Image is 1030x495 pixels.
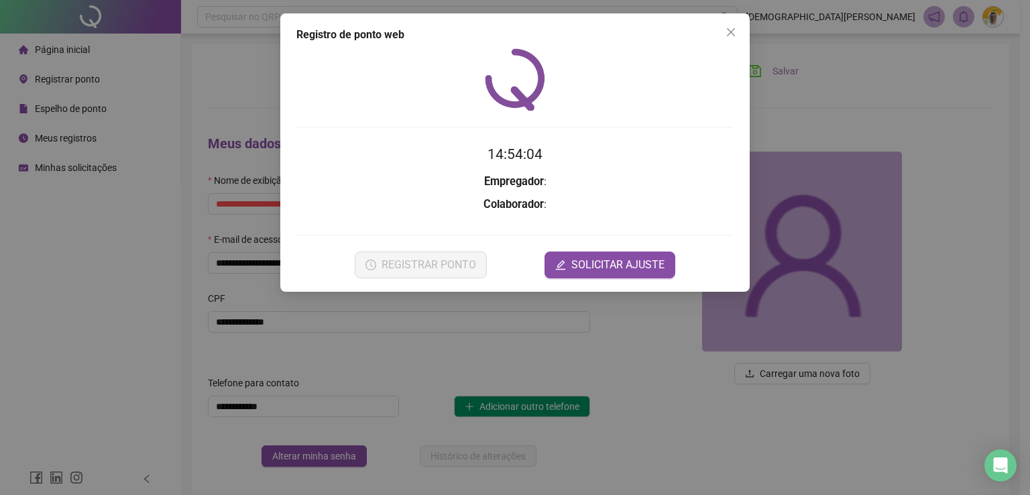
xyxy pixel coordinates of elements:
button: editSOLICITAR AJUSTE [545,252,675,278]
button: Close [720,21,742,43]
span: edit [555,260,566,270]
div: Open Intercom Messenger [984,449,1017,482]
strong: Colaborador [483,198,544,211]
time: 14:54:04 [488,146,542,162]
div: Registro de ponto web [296,27,734,43]
h3: : [296,173,734,190]
span: SOLICITAR AJUSTE [571,257,665,273]
button: REGISTRAR PONTO [355,252,487,278]
img: QRPoint [485,48,545,111]
span: close [726,27,736,38]
strong: Empregador [484,175,544,188]
h3: : [296,196,734,213]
